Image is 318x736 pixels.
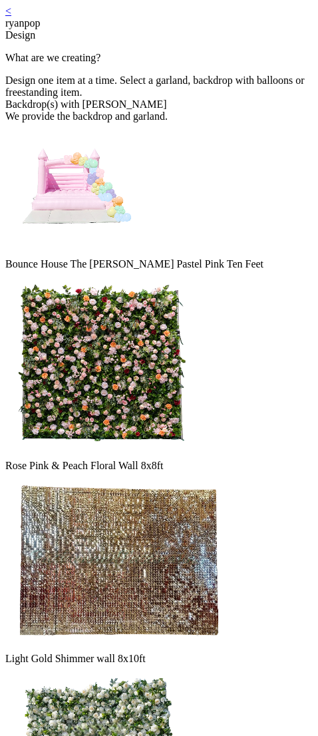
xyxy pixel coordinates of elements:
div: Rose Pink & Peach Floral Wall 8x8ft [5,460,313,472]
img: Light Gold Shimmer wall 8x10ft [5,472,232,650]
div: We provide the backdrop and garland. [5,110,313,122]
div: Design [5,29,313,41]
p: What are we creating? [5,52,313,64]
a: < [5,5,11,17]
span: Bounce House The [PERSON_NAME] Pastel Pink Ten Feet [5,258,263,270]
div: Backdrop(s) with [PERSON_NAME] [5,98,313,110]
div: Design one item at a time. Select a garland, backdrop with balloons or freestanding item. [5,75,313,98]
img: Rose Pink & Peach Floral Wall 8x8ft [5,270,198,457]
div: ryanpop [5,17,313,29]
img: BKD, 3 Sizes, Bounce House The Kay Pastel Pink Ten Feet [5,122,138,256]
div: Light Gold Shimmer wall 8x10ft [5,653,313,665]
